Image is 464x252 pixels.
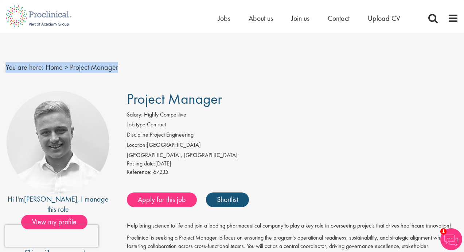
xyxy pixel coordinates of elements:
img: imeage of recruiter Joshua Bye [7,91,109,194]
a: Join us [291,14,309,23]
a: View my profile [21,216,95,226]
span: > [65,62,68,72]
label: Job type: [127,121,147,129]
a: Jobs [218,14,230,23]
div: [DATE] [127,160,459,168]
label: Discipline: [127,131,150,139]
span: You are here: [5,62,44,72]
span: View my profile [21,215,87,229]
li: [GEOGRAPHIC_DATA] [127,141,459,151]
img: Chatbot [440,228,462,250]
li: Contract [127,121,459,131]
a: Shortlist [206,192,249,207]
span: Project Manager [127,89,222,108]
a: [PERSON_NAME] [24,194,77,204]
span: Highly Competitive [144,111,186,118]
a: Contact [328,14,350,23]
iframe: reCAPTCHA [5,225,98,247]
span: 67235 [153,168,168,176]
p: Help bring science to life and join a leading pharmaceutical company to play a key role in overse... [127,222,459,230]
label: Location: [127,141,147,149]
label: Reference: [127,168,152,176]
span: 1 [440,228,447,234]
div: Hi I'm , I manage this role [5,194,110,215]
a: About us [249,14,273,23]
span: Posting date: [127,160,155,167]
div: [GEOGRAPHIC_DATA], [GEOGRAPHIC_DATA] [127,151,459,160]
a: Apply for this job [127,192,197,207]
span: Project Manager [70,62,118,72]
li: Project Engineering [127,131,459,141]
a: Upload CV [368,14,400,23]
a: breadcrumb link [46,62,63,72]
label: Salary: [127,111,143,119]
